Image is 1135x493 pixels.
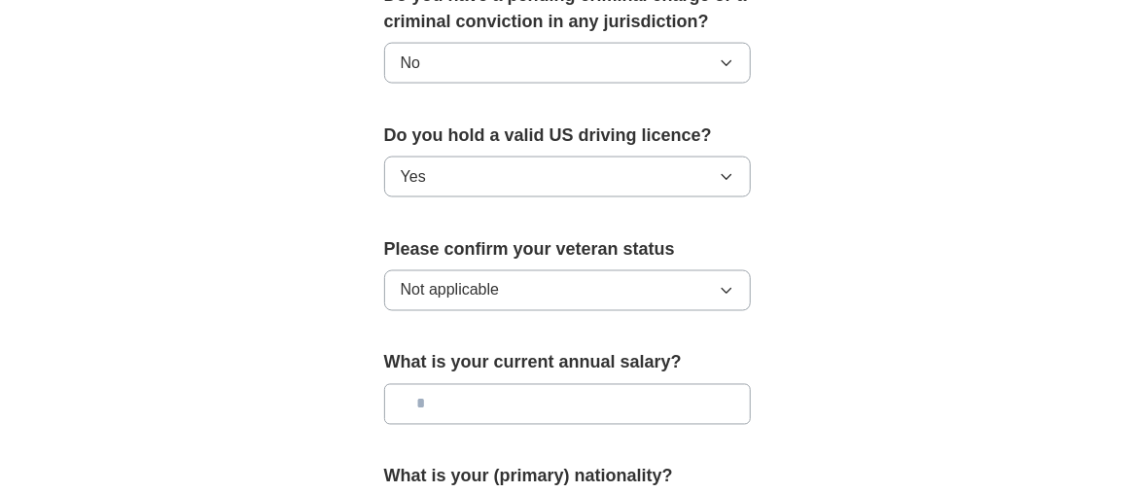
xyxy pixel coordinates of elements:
[384,43,752,84] button: No
[401,279,499,302] span: Not applicable
[384,236,752,263] label: Please confirm your veteran status
[401,165,426,189] span: Yes
[384,123,752,149] label: Do you hold a valid US driving licence?
[384,157,752,197] button: Yes
[384,464,752,490] label: What is your (primary) nationality?
[401,52,420,75] span: No
[384,350,752,376] label: What is your current annual salary?
[384,270,752,311] button: Not applicable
